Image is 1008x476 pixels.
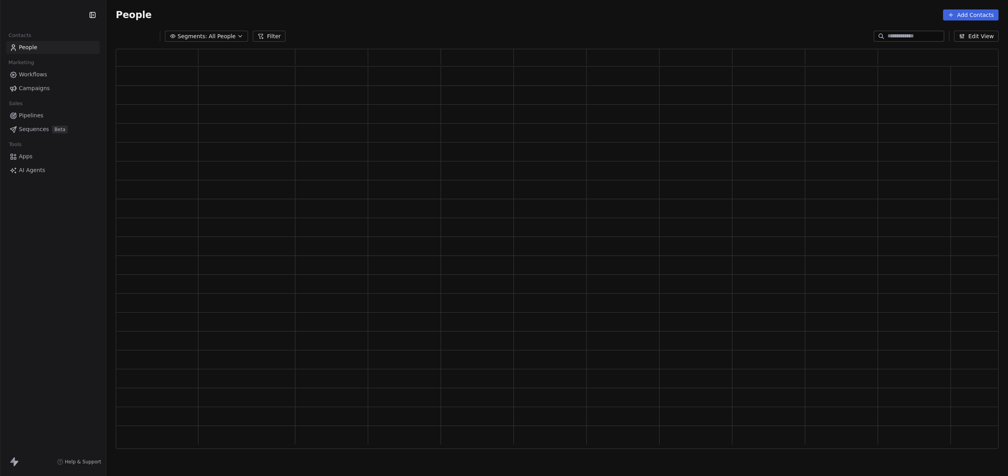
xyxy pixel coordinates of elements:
span: Workflows [19,70,47,79]
span: Help & Support [65,459,101,465]
button: Filter [253,31,285,42]
a: Workflows [6,68,100,81]
div: grid [116,67,999,449]
a: AI Agents [6,164,100,177]
span: Apps [19,152,33,161]
span: Segments: [178,32,207,41]
a: Campaigns [6,82,100,95]
span: Sequences [19,125,49,133]
span: AI Agents [19,166,45,174]
button: Edit View [954,31,999,42]
span: Tools [6,139,25,150]
span: Contacts [5,30,35,41]
a: Help & Support [57,459,101,465]
a: SequencesBeta [6,123,100,136]
span: Campaigns [19,84,50,93]
span: Pipelines [19,111,43,120]
span: People [116,9,152,21]
span: Beta [52,126,68,133]
a: Apps [6,150,100,163]
span: All People [209,32,235,41]
span: Marketing [5,57,37,69]
span: People [19,43,37,52]
a: People [6,41,100,54]
a: Pipelines [6,109,100,122]
span: Sales [6,98,26,109]
button: Add Contacts [943,9,999,20]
